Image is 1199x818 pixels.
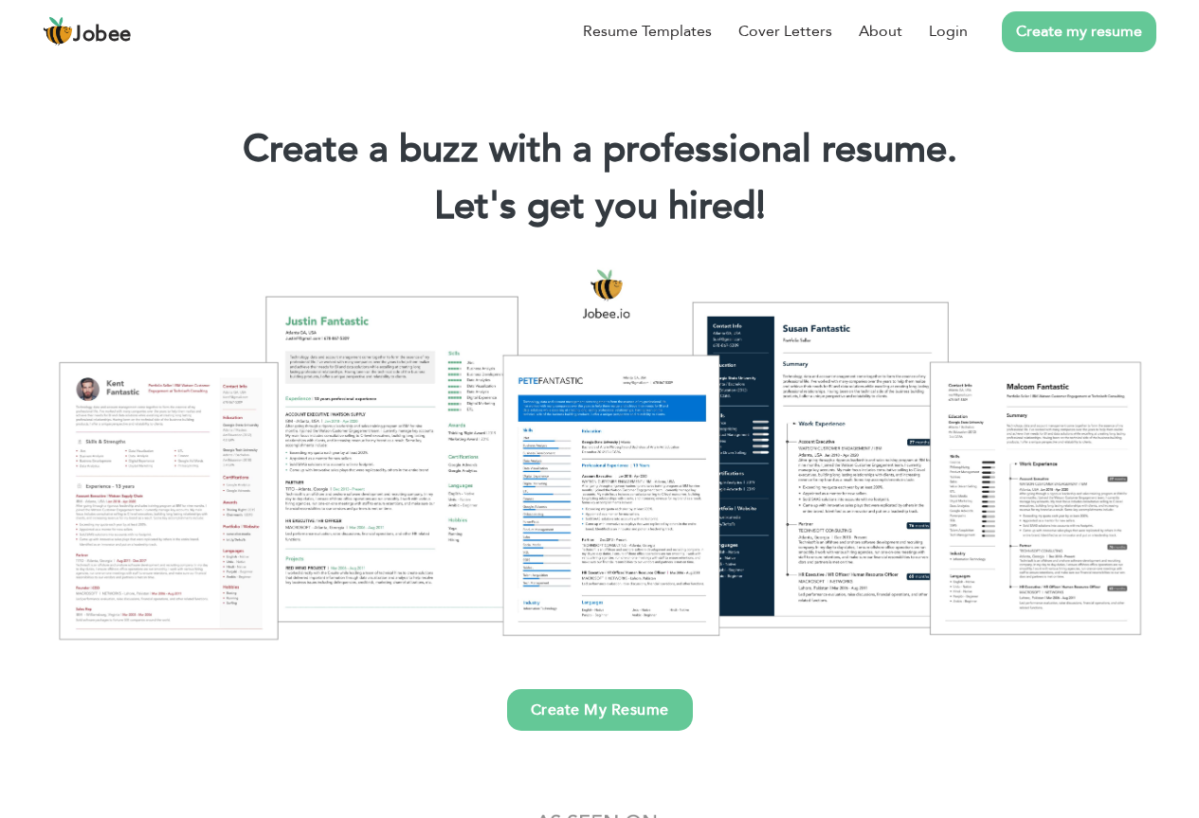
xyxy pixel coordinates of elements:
a: Cover Letters [738,20,832,43]
span: | [756,180,765,232]
a: About [859,20,902,43]
h2: Let's [28,182,1171,231]
a: Jobee [43,16,132,46]
a: Create My Resume [507,689,693,731]
a: Create my resume [1002,11,1156,52]
span: Jobee [73,25,132,45]
a: Login [929,20,968,43]
h1: Create a buzz with a professional resume. [28,125,1171,174]
a: Resume Templates [583,20,712,43]
img: jobee.io [43,16,73,46]
span: get you hired! [527,180,766,232]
